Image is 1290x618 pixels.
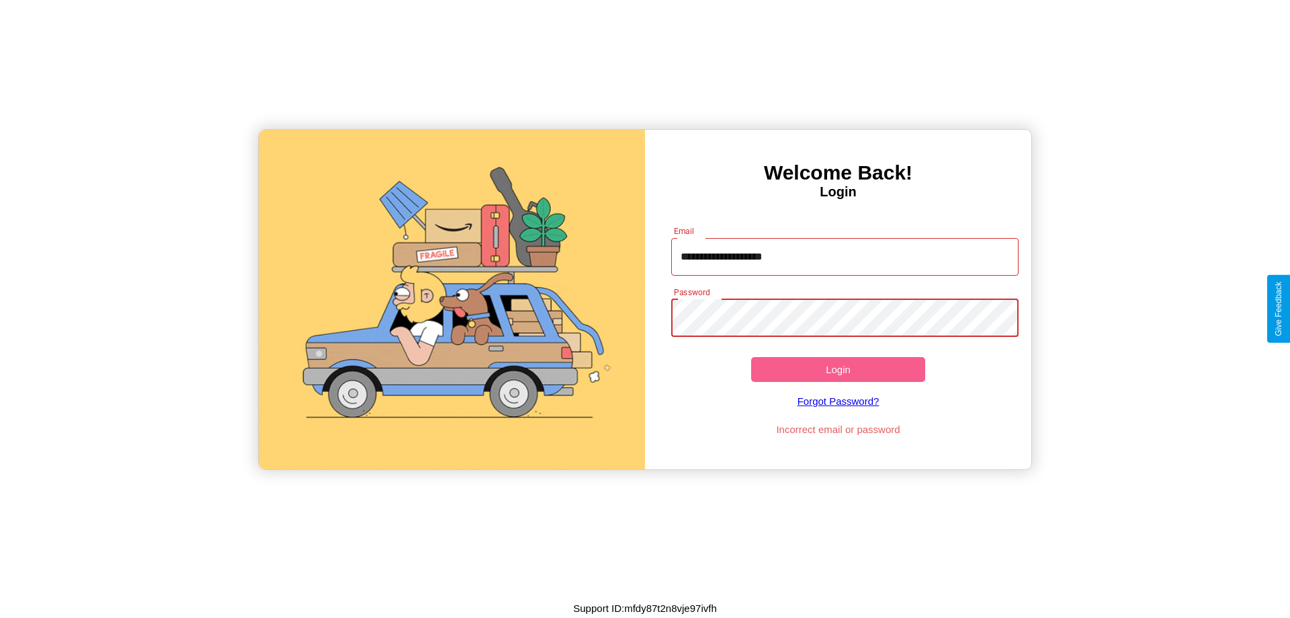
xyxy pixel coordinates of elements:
[573,599,716,617] p: Support ID: mfdy87t2n8vje97ivfh
[674,286,709,298] label: Password
[259,130,645,469] img: gif
[645,184,1031,200] h4: Login
[664,420,1013,438] p: Incorrect email or password
[645,161,1031,184] h3: Welcome Back!
[751,357,925,382] button: Login
[1274,282,1283,336] div: Give Feedback
[674,225,695,237] label: Email
[664,382,1013,420] a: Forgot Password?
